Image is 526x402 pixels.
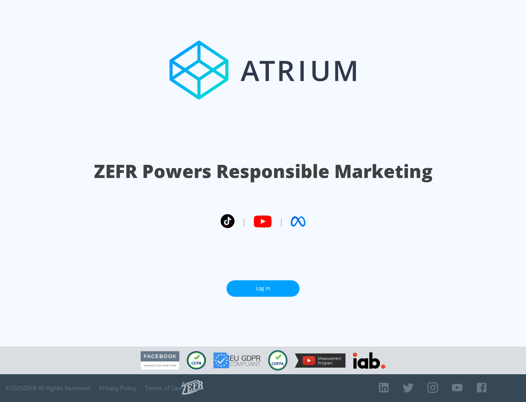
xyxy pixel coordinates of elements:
img: IAB [353,352,385,369]
img: GDPR Compliant [213,352,261,368]
a: Terms of Use [145,384,182,392]
span: © 2025 ZEFR All Rights Reserved [5,384,90,392]
img: Facebook Marketing Partner [141,351,179,370]
h1: ZEFR Powers Responsible Marketing [94,159,432,184]
img: CCPA Compliant [187,351,206,369]
span: | [242,216,246,227]
span: | [279,216,283,227]
a: Log In [226,280,300,297]
a: Privacy Policy [99,384,136,392]
img: YouTube Measurement Program [295,353,346,368]
img: COPPA Compliant [268,350,287,371]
